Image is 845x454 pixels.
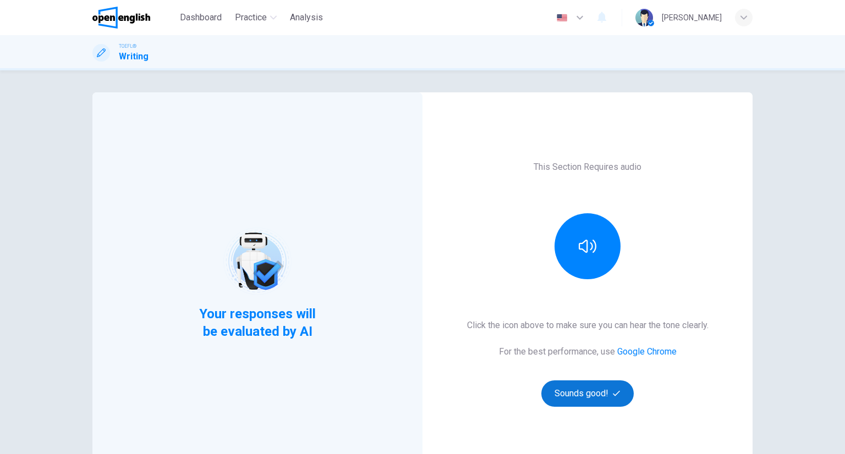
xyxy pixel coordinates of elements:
[555,14,569,22] img: en
[286,8,327,27] button: Analysis
[119,42,136,50] span: TOEFL®
[635,9,653,26] img: Profile picture
[235,11,267,24] span: Practice
[541,380,634,407] button: Sounds good!
[662,11,722,24] div: [PERSON_NAME]
[534,160,641,174] h6: This Section Requires audio
[119,50,149,63] h1: Writing
[617,346,677,357] a: Google Chrome
[191,305,325,340] span: Your responses will be evaluated by AI
[92,7,175,29] a: OpenEnglish logo
[222,226,292,296] img: robot icon
[175,8,226,27] button: Dashboard
[499,345,677,358] h6: For the best performance, use
[290,11,323,24] span: Analysis
[231,8,281,27] button: Practice
[92,7,150,29] img: OpenEnglish logo
[467,319,709,332] h6: Click the icon above to make sure you can hear the tone clearly.
[180,11,222,24] span: Dashboard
